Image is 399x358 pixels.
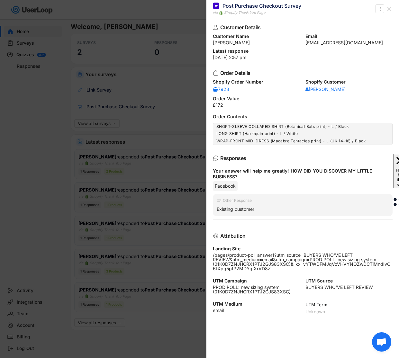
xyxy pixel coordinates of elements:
div: via [213,10,218,15]
div: Your answer will help me greatly! HOW DID YOU DISCOVER MY LITTLE BUSINESS? [213,168,387,180]
div: [EMAIL_ADDRESS][DOMAIN_NAME] [305,40,393,45]
div: Order Value [213,96,393,101]
div: UTM Medium [213,302,300,306]
div: Other Response [223,199,252,202]
div: [PERSON_NAME] [305,87,346,92]
div: Facebook [213,181,238,191]
div: Attribution [220,233,382,238]
div: PROD POLL: new sizing system (01K0D7ZNJHCRX1PTJ2GJS83XSC) [213,285,300,294]
text:  [379,5,381,12]
div: Customer Name [213,34,300,39]
div: Email [305,34,393,39]
div: BUYERS WHO'VE LEFT REVIEW [305,285,393,290]
div: WRAP-FRONT MIDI DRESS (Macabre Tentacles print) - L (UK 14-16) / Black [216,139,389,144]
div: Post Purchase Checkout Survey [222,2,301,9]
div: Shopify Thank You Page [224,10,265,15]
div: Shopify Order Number [213,80,300,84]
div: [DATE] 2:57 pm [213,55,393,60]
div: Landing Site [213,246,393,251]
div: UTM Source [305,279,393,283]
div: Order Contents [213,114,393,119]
div: email [213,308,300,313]
div: 7923 [213,87,232,92]
div: /pages/product-poll_answer1?utm_source=BUYERS WHO'VE LEFT REVIEW&utm_medium=email&utm_campaign=PR... [213,253,393,271]
div: SHORT-SLEEVE COLLARED SHIRT (Botanical Bats print) - L / Black [216,124,389,129]
a: [PERSON_NAME] [305,86,346,93]
div: UTM Term [305,302,393,308]
div: Order Details [220,70,382,76]
div: Open chat [372,332,391,352]
img: 1156660_ecommerce_logo_shopify_icon%20%281%29.png [219,11,223,15]
div: LONG SHIRT (Harlequin print) - L / White [216,131,389,136]
div: Unknown [305,309,393,314]
button:  [377,5,383,13]
div: UTM Campaign [213,279,300,283]
div: Existing customer [217,206,389,212]
div: Responses [220,156,382,161]
div: £172 [213,103,393,107]
a: 7923 [213,86,232,93]
div: Shopify Customer [305,80,393,84]
div: Customer Details [220,25,382,30]
div: Latest response [213,49,393,53]
div: [PERSON_NAME] [213,40,300,45]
